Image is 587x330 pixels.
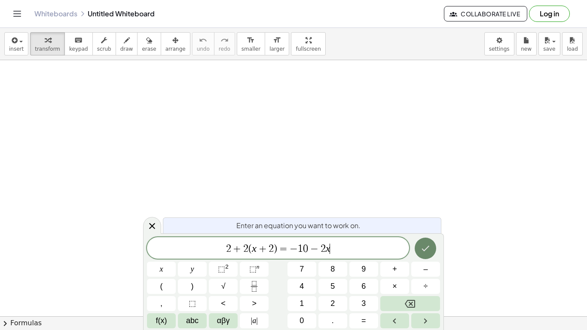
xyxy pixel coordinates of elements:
span: + [231,244,244,254]
span: = [277,244,290,254]
span: 2 [269,244,274,254]
button: format_sizelarger [265,32,289,55]
button: 1 [287,296,316,311]
span: larger [269,46,284,52]
button: Fraction [240,279,269,294]
button: 9 [349,262,378,277]
span: 1 [300,298,304,309]
button: Collaborate Live [444,6,527,21]
span: 0 [300,315,304,327]
button: Done [415,238,436,259]
var: x [252,243,257,254]
button: . [318,313,347,328]
span: redo [219,46,230,52]
button: 0 [287,313,316,328]
button: undoundo [192,32,214,55]
button: ) [178,279,207,294]
button: settings [484,32,514,55]
button: Superscript [240,262,269,277]
button: Less than [209,296,238,311]
span: . [332,315,334,327]
sup: 2 [225,263,229,270]
i: keyboard [74,35,83,46]
button: Square root [209,279,238,294]
i: redo [220,35,229,46]
span: 2 [330,298,335,309]
button: ( [147,279,176,294]
button: Greater than [240,296,269,311]
button: Log in [529,6,570,22]
span: Collaborate Live [451,10,520,18]
span: | [256,316,258,325]
button: format_sizesmaller [237,32,265,55]
span: 0 [303,244,308,254]
button: 3 [349,296,378,311]
span: settings [489,46,510,52]
span: – [423,263,428,275]
span: erase [142,46,156,52]
span: 2 [243,244,248,254]
span: 4 [300,281,304,292]
span: save [543,46,555,52]
a: Whiteboards [34,9,77,18]
span: + [257,244,269,254]
span: new [521,46,532,52]
button: transform [30,32,65,55]
button: 8 [318,262,347,277]
span: ⬚ [218,265,225,273]
button: Greek alphabet [209,313,238,328]
button: Left arrow [380,313,409,328]
button: y [178,262,207,277]
span: + [392,263,397,275]
button: 5 [318,279,347,294]
button: fullscreen [291,32,325,55]
button: Backspace [380,296,440,311]
span: 1 [298,244,303,254]
span: √ [221,281,226,292]
span: arrange [165,46,186,52]
button: Divide [411,279,440,294]
button: 7 [287,262,316,277]
var: x [326,243,330,254]
i: format_size [273,35,281,46]
span: ) [274,244,277,254]
span: , [160,298,162,309]
button: load [562,32,583,55]
button: Right arrow [411,313,440,328]
span: > [252,298,257,309]
span: ) [191,281,194,292]
span: ⬚ [249,265,257,273]
span: × [392,281,397,292]
span: 5 [330,281,335,292]
button: new [516,32,537,55]
span: fullscreen [296,46,321,52]
button: , [147,296,176,311]
button: arrange [161,32,190,55]
button: Functions [147,313,176,328]
span: = [361,315,366,327]
button: save [538,32,560,55]
button: Absolute value [240,313,269,328]
sup: n [257,263,260,270]
i: format_size [247,35,255,46]
button: Equals [349,313,378,328]
span: scrub [97,46,111,52]
button: keyboardkeypad [64,32,93,55]
span: x [160,263,163,275]
span: αβγ [217,315,230,327]
span: smaller [242,46,260,52]
button: Times [380,279,409,294]
button: Squared [209,262,238,277]
span: < [221,298,226,309]
button: 4 [287,279,316,294]
button: Minus [411,262,440,277]
span: load [567,46,578,52]
span: ÷ [424,281,428,292]
span: keypad [69,46,88,52]
span: Enter an equation you want to work on. [236,220,361,231]
span: ( [248,244,252,254]
button: Alphabet [178,313,207,328]
span: 7 [300,263,304,275]
span: − [308,244,321,254]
